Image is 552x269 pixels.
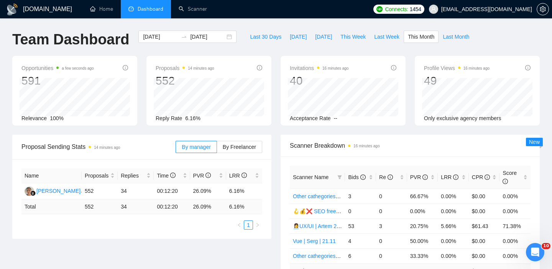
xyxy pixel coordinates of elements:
[235,220,244,230] button: left
[244,220,253,230] li: 1
[190,33,225,41] input: End date
[50,115,64,121] span: 100%
[21,142,176,152] span: Proposal Sending Stats
[154,199,190,214] td: 00:12:20
[336,31,370,43] button: This Week
[408,33,434,41] span: This Month
[322,66,348,70] time: 16 minutes ago
[253,220,262,230] button: right
[388,174,393,180] span: info-circle
[385,5,408,13] span: Connects:
[190,199,226,214] td: 26.09 %
[90,6,113,12] a: homeHome
[156,73,214,88] div: 552
[226,199,262,214] td: 6.16 %
[469,233,500,248] td: $0.00
[469,204,500,218] td: $0.00
[469,248,500,263] td: $0.00
[250,33,281,41] span: Last 30 Days
[293,238,336,244] a: Vue | Serg | 21.11
[503,179,508,184] span: info-circle
[353,144,379,148] time: 16 minutes ago
[438,189,469,204] td: 0.00%
[345,204,376,218] td: 0
[441,174,458,180] span: LRR
[537,6,549,12] a: setting
[311,31,336,43] button: [DATE]
[181,34,187,40] span: to
[499,189,531,204] td: 0.00%
[185,115,200,121] span: 6.16%
[337,175,342,179] span: filter
[472,174,490,180] span: CPR
[290,141,531,150] span: Scanner Breakdown
[376,204,407,218] td: 0
[391,65,396,70] span: info-circle
[182,144,210,150] span: By manager
[499,204,531,218] td: 0.00%
[407,233,438,248] td: 50.00%
[293,193,468,199] a: Other cathegories + custom open 💰❌ Pitch Deck | Val | 12.06 16% view
[345,233,376,248] td: 4
[410,174,428,180] span: PVR
[438,204,469,218] td: 0.00%
[138,6,163,12] span: Dashboard
[525,65,531,70] span: info-circle
[336,171,343,183] span: filter
[82,199,118,214] td: 552
[286,31,311,43] button: [DATE]
[379,174,393,180] span: Re
[376,248,407,263] td: 0
[253,220,262,230] li: Next Page
[62,66,94,70] time: a few seconds ago
[439,31,473,43] button: Last Month
[242,173,247,178] span: info-circle
[246,31,286,43] button: Last 30 Days
[293,253,490,259] a: Other cathegories + Custom open🪝 Branding &Logo | Val | 15/05 added other end
[290,115,331,121] span: Acceptance Rate
[21,64,94,73] span: Opportunities
[25,186,34,196] img: JS
[424,73,490,88] div: 49
[537,3,549,15] button: setting
[290,64,348,73] span: Invitations
[422,174,428,180] span: info-circle
[499,218,531,233] td: 71.38%
[529,139,540,145] span: New
[223,144,256,150] span: By Freelancer
[36,187,80,195] div: [PERSON_NAME]
[181,34,187,40] span: swap-right
[235,220,244,230] li: Previous Page
[537,6,549,12] span: setting
[82,183,118,199] td: 552
[376,218,407,233] td: 3
[376,233,407,248] td: 0
[345,218,376,233] td: 53
[407,189,438,204] td: 66.67%
[290,73,348,88] div: 40
[404,31,439,43] button: This Month
[290,33,307,41] span: [DATE]
[438,248,469,263] td: 0.00%
[156,115,182,121] span: Reply Rate
[469,189,500,204] td: $0.00
[237,223,242,227] span: left
[438,233,469,248] td: 0.00%
[179,6,207,12] a: searchScanner
[143,33,178,41] input: Start date
[12,31,129,49] h1: Team Dashboard
[293,208,446,214] a: 🪝💰❌ SEO free Audit | [PERSON_NAME] | 20.11 | "free audit"
[376,6,383,12] img: upwork-logo.png
[345,189,376,204] td: 3
[21,73,94,88] div: 591
[348,174,365,180] span: Bids
[499,233,531,248] td: 0.00%
[293,174,329,180] span: Scanner Name
[407,204,438,218] td: 0.00%
[82,168,118,183] th: Proposals
[431,7,436,12] span: user
[157,173,175,179] span: Time
[360,174,366,180] span: info-circle
[21,199,82,214] td: Total
[128,6,134,11] span: dashboard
